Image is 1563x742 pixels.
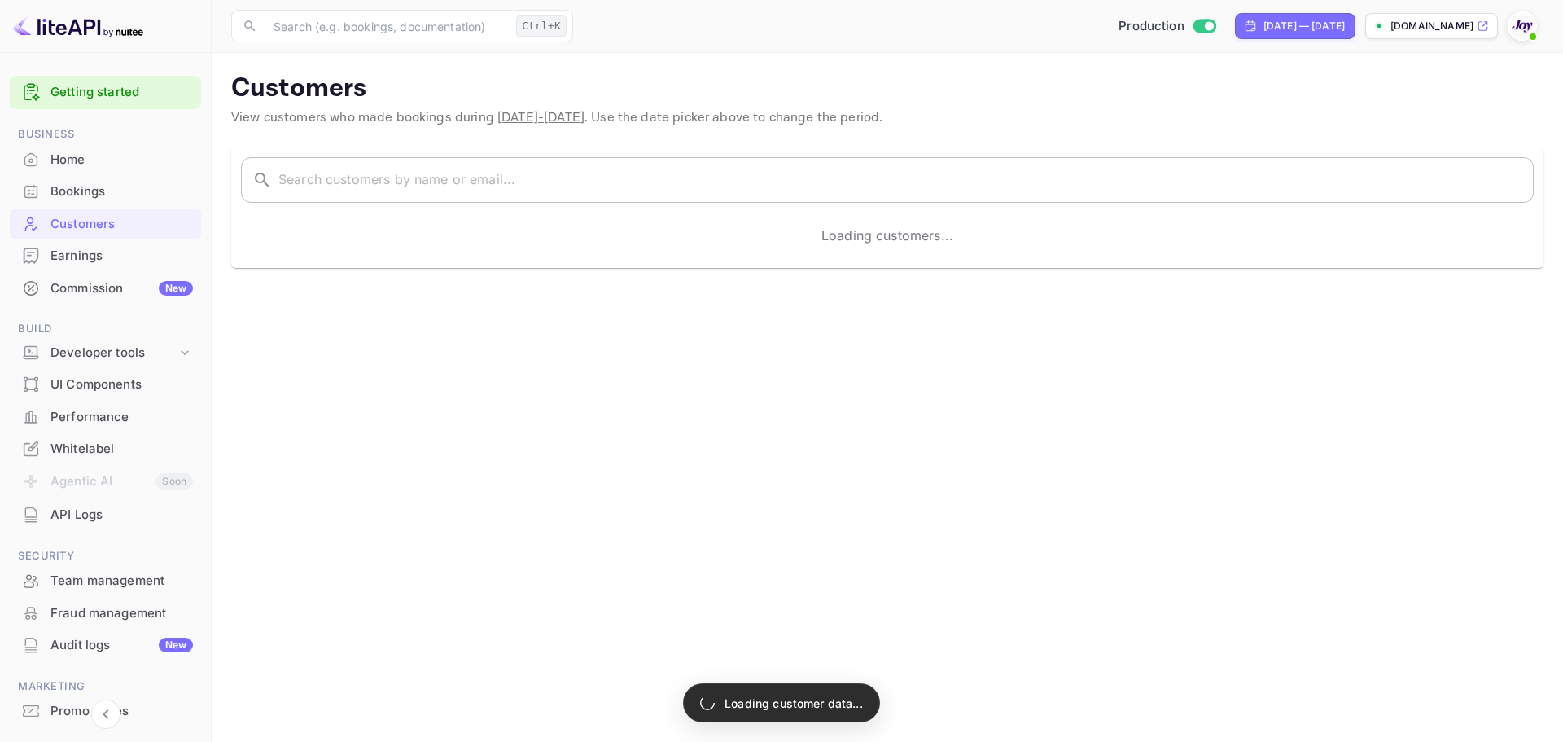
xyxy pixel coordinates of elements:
div: API Logs [50,506,193,525]
a: Home [10,144,201,174]
a: API Logs [10,499,201,529]
img: With Joy [1509,13,1535,39]
a: Whitelabel [10,433,201,463]
img: LiteAPI logo [13,13,143,39]
div: UI Components [10,369,201,401]
span: [DATE] - [DATE] [497,109,584,126]
div: Promo codes [10,696,201,727]
div: Team management [10,565,201,597]
p: Customers [231,72,1543,105]
div: Developer tools [10,339,201,367]
a: Performance [10,402,201,432]
a: Getting started [50,83,193,102]
a: Earnings [10,240,201,270]
span: Business [10,125,201,143]
div: Ctrl+K [516,15,567,37]
div: Fraud management [50,604,193,623]
span: Security [10,547,201,565]
input: Search customers by name or email... [278,157,1534,203]
div: Earnings [10,240,201,272]
p: Loading customer data... [725,695,863,712]
div: Home [10,144,201,176]
a: Team management [10,565,201,595]
div: Getting started [10,76,201,109]
a: UI Components [10,369,201,399]
div: Whitelabel [10,433,201,465]
div: Fraud management [10,598,201,630]
button: Collapse navigation [91,700,120,729]
div: Bookings [50,182,193,201]
p: [DOMAIN_NAME] [1390,19,1473,33]
div: Audit logs [50,636,193,655]
span: Build [10,320,201,338]
input: Search (e.g. bookings, documentation) [264,10,510,42]
div: Customers [50,215,193,234]
div: Home [50,151,193,169]
div: CommissionNew [10,273,201,305]
div: Developer tools [50,344,177,362]
div: Performance [50,408,193,427]
div: Earnings [50,247,193,266]
div: API Logs [10,499,201,531]
div: Whitelabel [50,440,193,459]
span: Production [1119,17,1184,36]
div: [DATE] — [DATE] [1263,19,1345,33]
div: UI Components [50,375,193,394]
a: CommissionNew [10,273,201,303]
a: Bookings [10,176,201,206]
div: Commission [50,279,193,298]
a: Customers [10,209,201,239]
div: Performance [10,402,201,433]
a: Audit logsNew [10,630,201,660]
div: Promo codes [50,702,193,721]
div: Audit logsNew [10,630,201,661]
a: Promo codes [10,696,201,726]
span: View customers who made bookings during . Use the date picker above to change the period. [231,109,882,126]
span: Marketing [10,678,201,696]
p: Loading customers... [821,226,953,245]
div: New [159,638,193,652]
div: Switch to Sandbox mode [1112,17,1222,36]
div: Customers [10,209,201,240]
a: Fraud management [10,598,201,628]
div: Team management [50,572,193,591]
div: Bookings [10,176,201,208]
div: New [159,281,193,296]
